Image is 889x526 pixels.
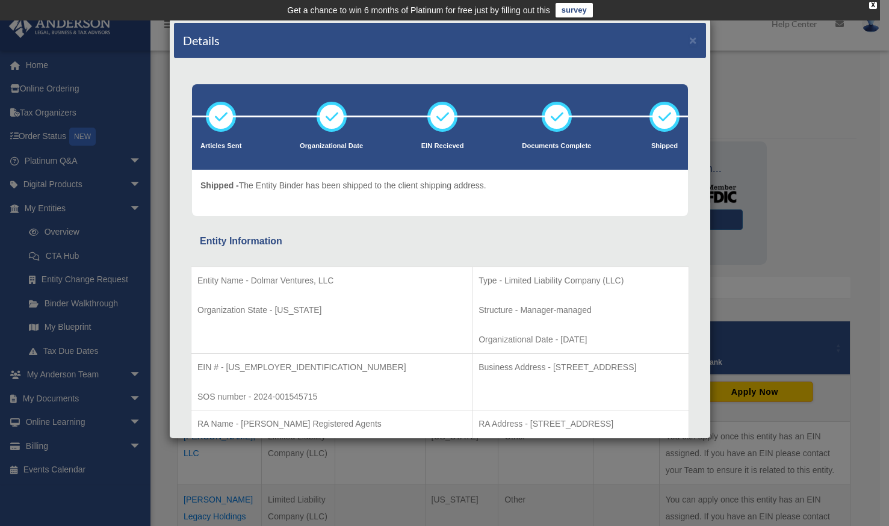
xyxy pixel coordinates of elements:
[200,140,241,152] p: Articles Sent
[689,34,697,46] button: ×
[421,140,464,152] p: EIN Recieved
[479,273,683,288] p: Type - Limited Liability Company (LLC)
[479,303,683,318] p: Structure - Manager-managed
[287,3,550,17] div: Get a chance to win 6 months of Platinum for free just by filling out this
[522,140,591,152] p: Documents Complete
[200,233,680,250] div: Entity Information
[479,332,683,347] p: Organizational Date - [DATE]
[197,303,466,318] p: Organization State - [US_STATE]
[197,360,466,375] p: EIN # - [US_EMPLOYER_IDENTIFICATION_NUMBER]
[183,32,220,49] h4: Details
[300,140,363,152] p: Organizational Date
[649,140,680,152] p: Shipped
[869,2,877,9] div: close
[197,273,466,288] p: Entity Name - Dolmar Ventures, LLC
[200,181,239,190] span: Shipped -
[197,389,466,404] p: SOS number - 2024-001545715
[556,3,593,17] a: survey
[479,416,683,432] p: RA Address - [STREET_ADDRESS]
[200,178,486,193] p: The Entity Binder has been shipped to the client shipping address.
[197,416,466,432] p: RA Name - [PERSON_NAME] Registered Agents
[479,360,683,375] p: Business Address - [STREET_ADDRESS]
